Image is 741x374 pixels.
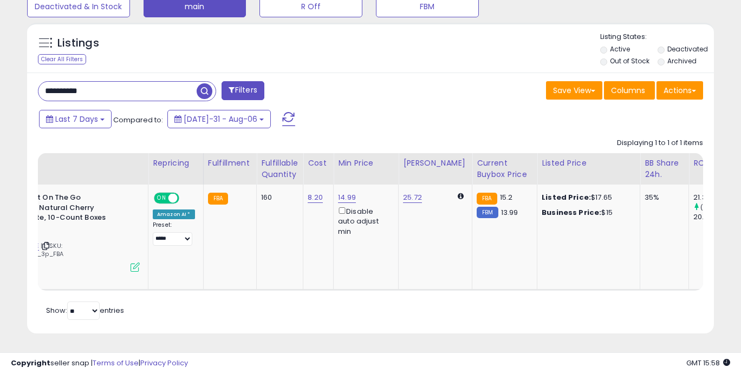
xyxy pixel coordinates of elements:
[610,44,630,54] label: Active
[611,85,645,96] span: Columns
[140,358,188,368] a: Privacy Policy
[113,115,163,125] span: Compared to:
[600,32,714,42] p: Listing States:
[610,56,649,65] label: Out of Stock
[542,192,591,202] b: Listed Price:
[403,192,422,203] a: 25.72
[338,158,394,169] div: Min Price
[46,305,124,316] span: Show: entries
[693,193,737,202] div: 21.31%
[542,193,632,202] div: $17.65
[178,194,195,203] span: OFF
[542,208,632,218] div: $15
[500,192,513,202] span: 15.2
[686,358,730,368] span: 2025-08-14 15:58 GMT
[153,158,199,169] div: Repricing
[153,221,195,246] div: Preset:
[184,114,257,124] span: [DATE]-31 - Aug-06
[11,358,50,368] strong: Copyright
[542,207,601,218] b: Business Price:
[700,203,724,212] small: (2.85%)
[338,205,390,237] div: Disable auto adjust min
[617,138,703,148] div: Displaying 1 to 1 of 1 items
[477,207,498,218] small: FBM
[501,207,518,218] span: 13.99
[308,158,329,169] div: Cost
[261,158,298,180] div: Fulfillable Quantity
[57,36,99,51] h5: Listings
[55,114,98,124] span: Last 7 Days
[208,193,228,205] small: FBA
[11,358,188,369] div: seller snap | |
[167,110,271,128] button: [DATE]-31 - Aug-06
[38,54,86,64] div: Clear All Filters
[656,81,703,100] button: Actions
[667,56,697,65] label: Archived
[222,81,264,100] button: Filters
[155,194,168,203] span: ON
[39,110,112,128] button: Last 7 Days
[645,193,680,202] div: 35%
[542,158,635,169] div: Listed Price
[604,81,655,100] button: Columns
[308,192,323,203] a: 8.20
[477,158,532,180] div: Current Buybox Price
[693,212,737,222] div: 20.72%
[403,158,467,169] div: [PERSON_NAME]
[338,192,356,203] a: 14.99
[693,158,733,169] div: ROI
[645,158,684,180] div: BB Share 24h.
[208,158,252,169] div: Fulfillment
[261,193,295,202] div: 160
[667,44,708,54] label: Deactivated
[93,358,139,368] a: Terms of Use
[546,81,602,100] button: Save View
[477,193,497,205] small: FBA
[153,209,195,219] div: Amazon AI *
